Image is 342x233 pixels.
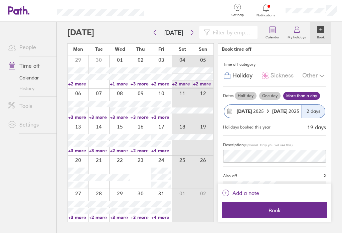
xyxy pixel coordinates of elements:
label: My holidays [284,33,310,39]
span: 2025 [272,108,299,114]
span: Get help [227,13,248,17]
a: +3 more [151,114,171,120]
strong: [DATE] [272,108,289,114]
a: Book [310,22,331,43]
a: +2 more [151,81,171,87]
div: Holidays booked this year [223,125,271,130]
span: Book [226,207,323,213]
a: +4 more [151,214,171,220]
span: Tue [95,46,103,52]
span: Thu [136,46,145,52]
div: Book time off [222,46,251,52]
span: Wed [115,46,125,52]
a: +4 more [151,148,171,154]
a: +2 more [110,148,130,154]
a: Settings [3,118,56,131]
span: (Optional. Only you will see this) [244,143,293,147]
input: Filter by employee [210,26,253,39]
button: Add a note [222,188,259,198]
span: Sat [179,46,186,52]
strong: [DATE] [237,108,252,114]
div: Time off category [223,59,326,69]
span: 2 [324,174,326,178]
span: Also off [223,174,237,178]
a: Tools [3,99,56,112]
a: +3 more [68,114,88,120]
div: Other [302,69,326,82]
a: +3 more [110,214,130,220]
a: My holidays [284,22,310,43]
a: +3 more [89,114,109,120]
span: Dates [223,93,233,98]
a: +2 more [68,81,88,87]
a: +3 more [131,81,151,87]
a: Calendar [262,22,284,43]
a: +3 more [131,114,151,120]
span: Mon [73,46,83,52]
a: +1 more [110,81,130,87]
label: One day [259,92,281,100]
span: Sun [199,46,207,52]
span: Add a note [232,188,259,198]
a: +3 more [131,214,151,220]
div: 2 days [302,105,325,118]
button: [DATE] [159,27,188,38]
a: +2 more [193,81,213,87]
a: +3 more [110,114,130,120]
span: Description [223,142,244,147]
a: +3 more [68,148,88,154]
button: [DATE] 2025[DATE] 20252 days [223,101,326,122]
a: +2 more [131,148,151,154]
a: +3 more [89,148,109,154]
label: Half day [235,92,256,100]
span: 2025 [237,108,264,114]
button: Book [222,202,327,218]
span: Notifications [255,13,277,17]
span: Sickness [271,72,294,79]
label: Book [313,33,329,39]
a: Calendar [3,72,56,83]
label: Calendar [262,33,284,39]
a: People [3,40,56,54]
span: Holiday [232,72,252,79]
span: Fri [158,46,164,52]
a: +2 more [89,214,109,220]
label: More than a day [283,92,320,100]
div: 19 days [307,124,326,130]
a: +3 more [68,214,88,220]
a: History [3,83,56,94]
a: Notifications [255,3,277,17]
a: +2 more [172,81,192,87]
a: Time off [3,59,56,72]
